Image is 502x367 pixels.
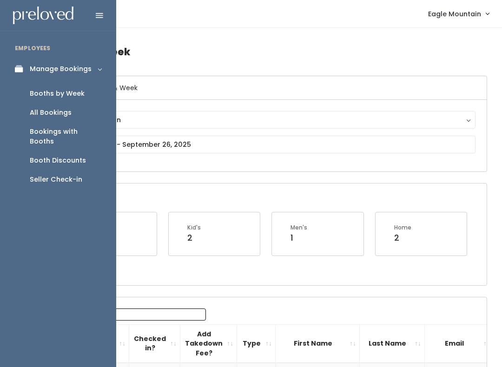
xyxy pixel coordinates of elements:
h6: Select Location & Week [48,76,487,100]
div: Booth Discounts [30,156,86,165]
input: Search: [87,308,206,321]
th: Type: activate to sort column ascending [237,324,276,363]
label: Search: [53,308,206,321]
th: Add Takedown Fee?: activate to sort column ascending [180,324,237,363]
div: Seller Check-in [30,175,82,184]
div: Manage Bookings [30,64,92,74]
button: Eagle Mountain [59,111,476,129]
th: Checked in?: activate to sort column ascending [129,324,180,363]
h4: Booths by Week [47,39,487,65]
div: Eagle Mountain [68,115,467,125]
span: Eagle Mountain [428,9,481,19]
img: preloved logo [13,7,73,25]
div: Bookings with Booths [30,127,101,146]
th: Email: activate to sort column ascending [425,324,494,363]
a: Eagle Mountain [419,4,498,24]
div: 1 [291,232,307,244]
input: September 20 - September 26, 2025 [59,136,476,153]
div: Kid's [187,223,201,232]
th: Last Name: activate to sort column ascending [360,324,425,363]
div: Men's [291,223,307,232]
div: Booths by Week [30,89,85,98]
th: First Name: activate to sort column ascending [276,324,360,363]
div: 2 [394,232,411,244]
div: Home [394,223,411,232]
div: All Bookings [30,108,72,118]
div: 2 [187,232,201,244]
